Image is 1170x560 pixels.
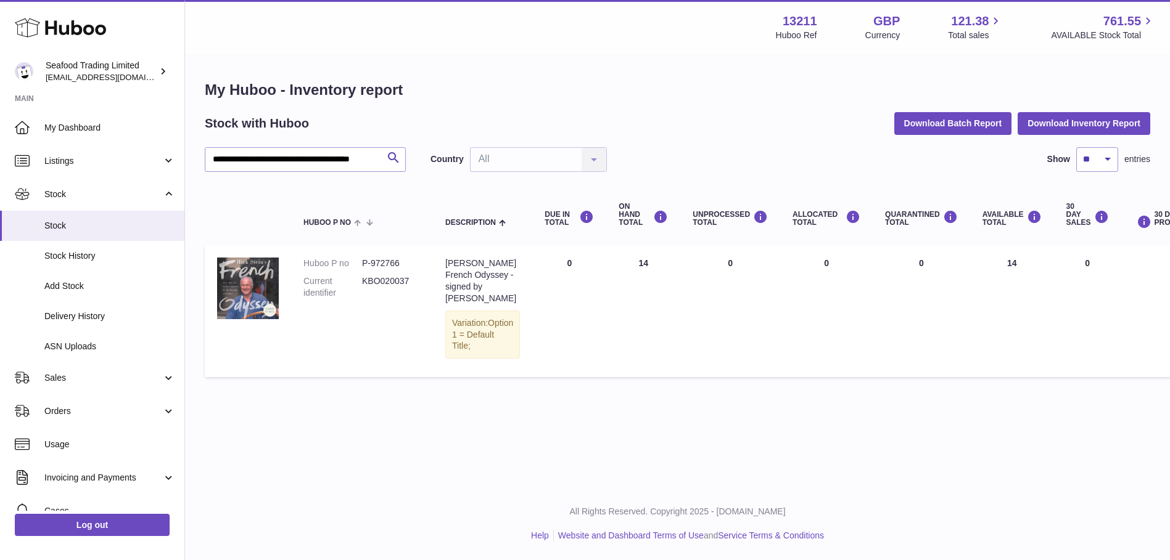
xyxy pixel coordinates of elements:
[1051,30,1155,41] span: AVAILABLE Stock Total
[445,258,520,304] div: [PERSON_NAME] French Odyssey - signed by [PERSON_NAME]
[948,30,1003,41] span: Total sales
[44,250,175,262] span: Stock History
[362,275,421,299] dd: KBO020037
[865,30,900,41] div: Currency
[44,341,175,352] span: ASN Uploads
[873,13,900,30] strong: GBP
[558,530,704,540] a: Website and Dashboard Terms of Use
[44,280,175,292] span: Add Stock
[44,439,175,450] span: Usage
[718,530,824,540] a: Service Terms & Conditions
[44,505,175,517] span: Cases
[452,318,513,351] span: Option 1 = Default Title;
[195,506,1160,517] p: All Rights Reserved. Copyright 2025 - [DOMAIN_NAME]
[531,530,549,540] a: Help
[606,245,680,377] td: 14
[44,189,162,200] span: Stock
[44,122,175,134] span: My Dashboard
[44,472,162,484] span: Invoicing and Payments
[545,210,594,227] div: DUE IN TOTAL
[217,258,279,319] img: product image
[44,155,162,167] span: Listings
[1103,13,1141,30] span: 761.55
[46,60,157,83] div: Seafood Trading Limited
[44,310,175,322] span: Delivery History
[919,258,924,268] span: 0
[1054,245,1121,377] td: 0
[205,115,309,132] h2: Stock with Huboo
[431,153,464,165] label: Country
[783,13,817,30] strong: 13211
[1051,13,1155,41] a: 761.55 AVAILABLE Stock Total
[445,310,520,359] div: Variation:
[894,112,1012,134] button: Download Batch Report
[693,210,768,227] div: UNPROCESSED Total
[44,405,162,417] span: Orders
[303,258,362,269] dt: Huboo P no
[951,13,989,30] span: 121.38
[780,245,873,377] td: 0
[303,219,351,227] span: Huboo P no
[445,219,496,227] span: Description
[793,210,860,227] div: ALLOCATED Total
[1124,153,1150,165] span: entries
[680,245,780,377] td: 0
[970,245,1054,377] td: 14
[303,275,362,299] dt: Current identifier
[948,13,1003,41] a: 121.38 Total sales
[1066,203,1109,227] div: 30 DAY SALES
[15,62,33,81] img: online@rickstein.com
[46,72,181,82] span: [EMAIL_ADDRESS][DOMAIN_NAME]
[15,514,170,536] a: Log out
[619,203,668,227] div: ON HAND Total
[205,80,1150,100] h1: My Huboo - Inventory report
[532,245,606,377] td: 0
[1018,112,1150,134] button: Download Inventory Report
[776,30,817,41] div: Huboo Ref
[1047,153,1070,165] label: Show
[44,372,162,384] span: Sales
[44,220,175,232] span: Stock
[362,258,421,269] dd: P-972766
[983,210,1042,227] div: AVAILABLE Total
[885,210,958,227] div: QUARANTINED Total
[554,530,824,542] li: and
